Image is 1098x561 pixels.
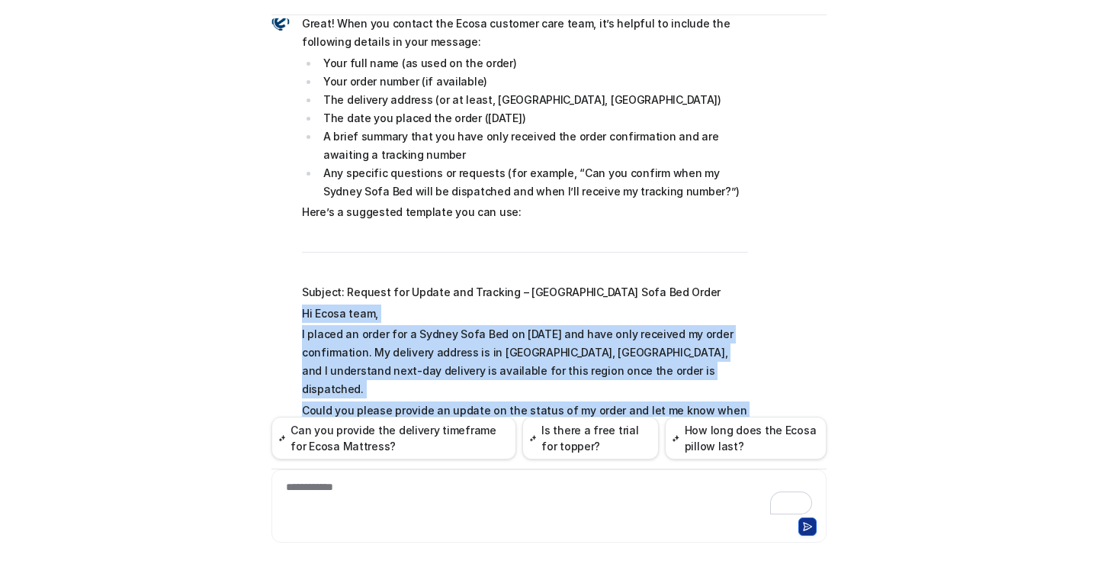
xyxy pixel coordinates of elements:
[319,54,748,73] li: Your full name (as used on the order)
[302,305,748,323] p: Hi Ecosa team,
[271,13,290,31] img: Widget
[302,401,748,438] p: Could you please provide an update on the status of my order and let me know when I can expect th...
[319,73,748,91] li: Your order number (if available)
[302,15,748,51] p: Great! When you contact the Ecosa customer care team, it’s helpful to include the following detai...
[319,91,748,109] li: The delivery address (or at least, [GEOGRAPHIC_DATA], [GEOGRAPHIC_DATA])
[522,417,659,459] button: Is there a free trial for topper?
[275,479,823,514] div: To enrich screen reader interactions, please activate Accessibility in Grammarly extension settings
[665,417,827,459] button: How long does the Ecosa pillow last?
[319,127,748,164] li: A brief summary that you have only received the order confirmation and are awaiting a tracking nu...
[302,325,748,398] p: I placed an order for a Sydney Sofa Bed on [DATE] and have only received my order confirmation. M...
[302,283,748,301] p: Subject: Request for Update and Tracking – [GEOGRAPHIC_DATA] Sofa Bed Order
[302,203,748,221] p: Here’s a suggested template you can use:
[271,417,516,459] button: Can you provide the delivery timeframe for Ecosa Mattress?
[319,109,748,127] li: The date you placed the order ([DATE])
[319,164,748,201] li: Any specific questions or requests (for example, “Can you confirm when my Sydney Sofa Bed will be...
